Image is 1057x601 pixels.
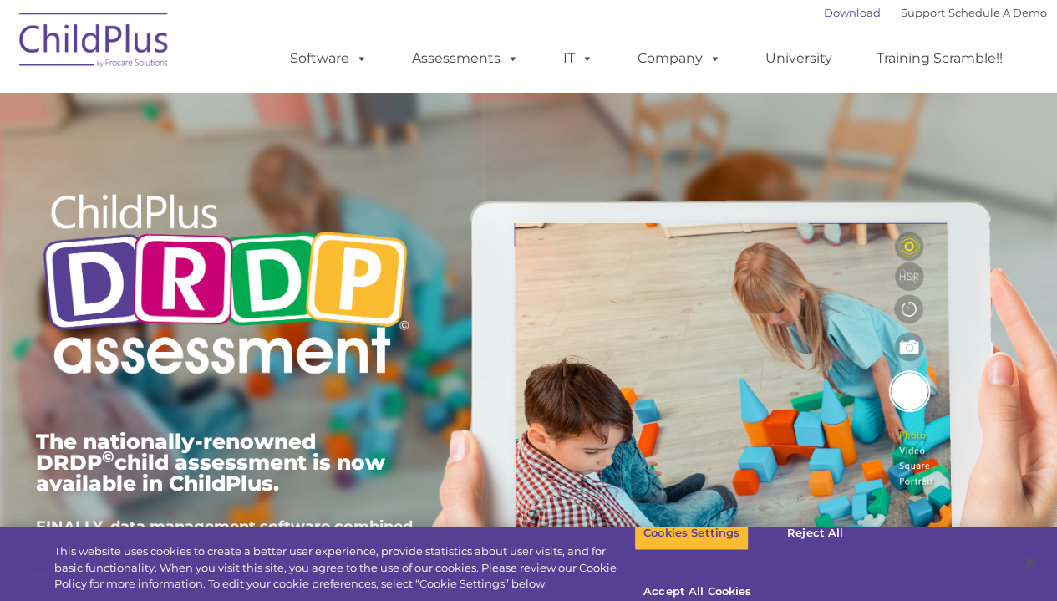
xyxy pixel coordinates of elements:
a: Company [621,42,738,75]
img: Copyright - DRDP Logo Light [36,171,415,402]
a: Schedule A Demo [948,6,1047,19]
button: Close [1012,544,1049,581]
a: IT [546,42,610,75]
a: Download [824,6,881,19]
a: Support [901,6,945,19]
button: Cookies Settings [634,516,749,551]
div: This website uses cookies to create a better user experience, provide statistics about user visit... [54,543,634,593]
a: Software [273,42,384,75]
span: The nationally-renowned DRDP child assessment is now available in ChildPlus. [36,429,385,496]
span: FINALLY, data management software combined with child development assessments in ONE POWERFUL sys... [36,517,413,583]
font: | [824,6,1047,19]
img: ChildPlus by Procare Solutions [11,1,178,84]
button: Reject All [763,516,867,551]
a: Assessments [395,42,536,75]
a: University [749,42,849,75]
a: Training Scramble!! [860,42,1019,75]
sup: © [102,447,114,466]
